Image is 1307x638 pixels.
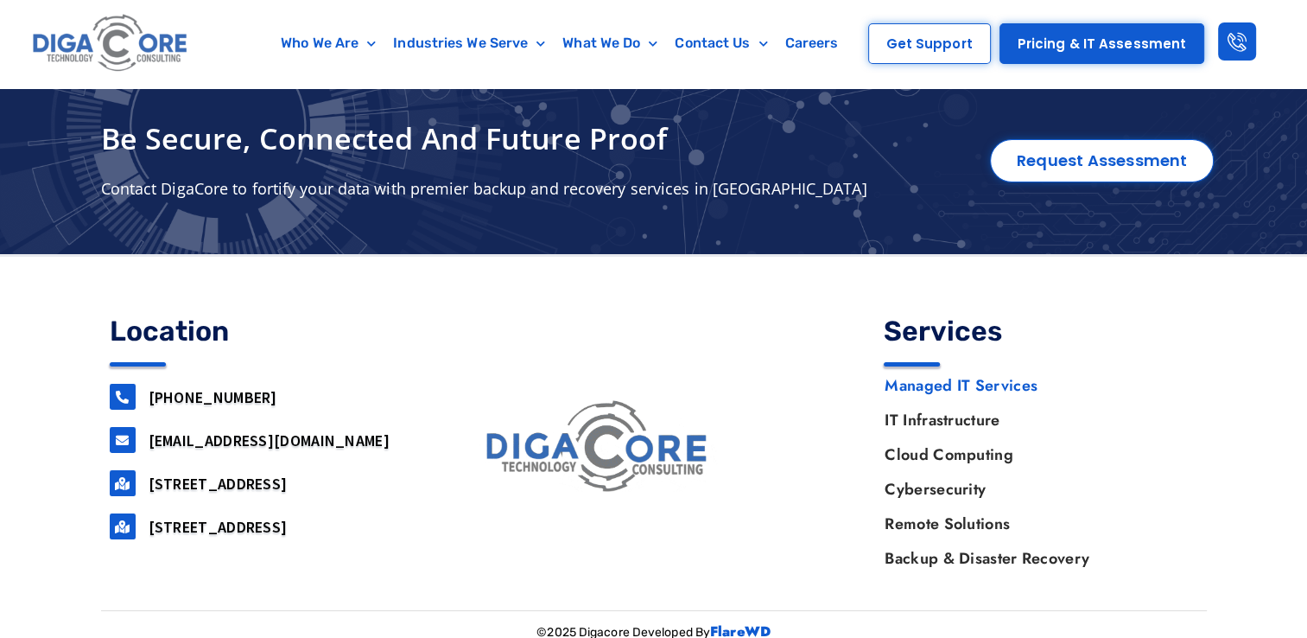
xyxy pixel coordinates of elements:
a: 160 airport road, Suite 201, Lakewood, NJ, 08701 [110,470,136,496]
a: 2917 Penn Forest Blvd, Roanoke, VA 24018 [110,514,136,539]
h2: Be secure, connected and future proof [101,119,888,157]
a: Managed IT Services [867,368,1197,403]
a: Contact Us [666,23,776,63]
span: Get Support [886,37,973,50]
a: Pricing & IT Assessment [999,23,1204,64]
img: digacore logo [479,394,717,499]
a: IT Infrastructure [867,403,1197,437]
a: Request Assessment [990,139,1215,182]
nav: Menu [867,368,1197,576]
span: Pricing & IT Assessment [1018,37,1186,50]
a: support@digacore.com [110,427,136,453]
a: What We Do [554,23,666,63]
a: Who We Are [272,23,384,63]
a: Backup & Disaster Recovery [867,541,1197,576]
a: Careers [777,23,847,63]
nav: Menu [263,23,857,63]
p: Contact DigaCore to fortify your data with premier backup and recovery services in [GEOGRAPHIC_DATA] [101,175,888,202]
a: [STREET_ADDRESS] [149,517,288,537]
a: [EMAIL_ADDRESS][DOMAIN_NAME] [149,431,390,450]
a: Cloud Computing [867,437,1197,472]
a: Industries We Serve [384,23,554,63]
a: [STREET_ADDRESS] [149,474,288,494]
a: Remote Solutions [867,507,1197,541]
h4: Services [884,317,1198,345]
a: Get Support [868,23,991,64]
a: [PHONE_NUMBER] [149,387,277,407]
a: 732-646-5725 [110,384,136,410]
img: Digacore logo 1 [29,9,194,79]
a: Cybersecurity [867,472,1197,507]
h4: Location [110,317,424,345]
